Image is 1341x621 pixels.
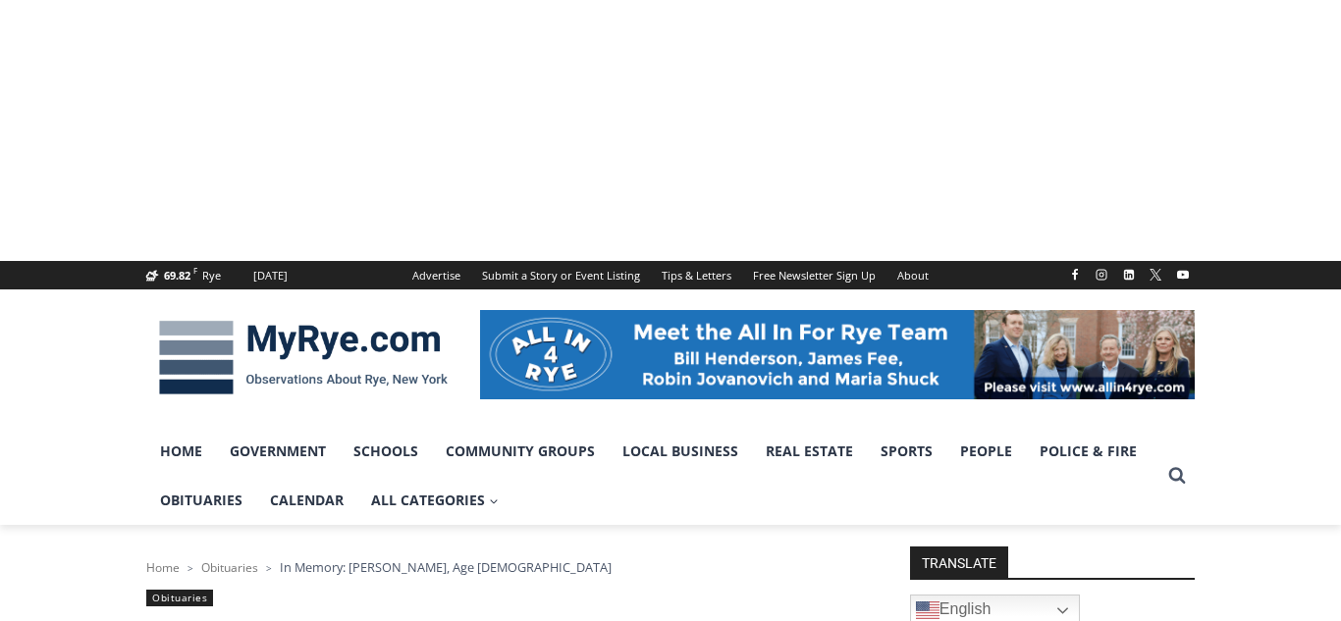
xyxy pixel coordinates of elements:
[946,427,1026,476] a: People
[752,427,867,476] a: Real Estate
[867,427,946,476] a: Sports
[1171,263,1195,286] a: YouTube
[256,476,357,525] a: Calendar
[146,427,1159,526] nav: Primary Navigation
[371,490,499,511] span: All Categories
[340,427,432,476] a: Schools
[146,427,216,476] a: Home
[202,267,221,285] div: Rye
[201,559,258,576] a: Obituaries
[402,261,939,289] nav: Secondary Navigation
[651,261,742,289] a: Tips & Letters
[1144,263,1167,286] a: X
[1026,427,1151,476] a: Police & Fire
[886,261,939,289] a: About
[266,561,272,575] span: >
[253,267,288,285] div: [DATE]
[402,261,471,289] a: Advertise
[146,557,858,577] nav: Breadcrumbs
[193,265,197,276] span: F
[357,476,512,525] a: All Categories
[280,558,612,576] span: In Memory: [PERSON_NAME], Age [DEMOGRAPHIC_DATA]
[471,261,651,289] a: Submit a Story or Event Listing
[216,427,340,476] a: Government
[1090,263,1113,286] a: Instagram
[1159,458,1195,493] button: View Search Form
[146,307,460,409] img: MyRye.com
[910,546,1008,578] strong: TRANSLATE
[146,590,213,606] a: Obituaries
[146,559,180,576] a: Home
[164,268,190,283] span: 69.82
[742,261,886,289] a: Free Newsletter Sign Up
[609,427,752,476] a: Local Business
[146,476,256,525] a: Obituaries
[1063,263,1087,286] a: Facebook
[188,561,193,575] span: >
[1117,263,1141,286] a: Linkedin
[480,310,1195,398] img: All in for Rye
[432,427,609,476] a: Community Groups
